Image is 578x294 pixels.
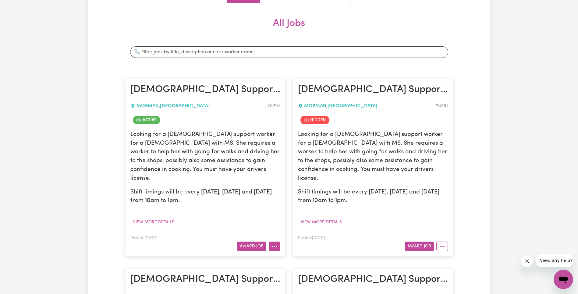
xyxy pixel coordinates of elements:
[130,46,448,58] input: 🔍 Filter jobs by title, description or care worker name
[435,102,448,110] div: Job ID #8210
[130,102,267,110] div: MOSMAN , [GEOGRAPHIC_DATA]
[436,242,448,251] button: More options
[405,242,434,251] button: Award Job
[536,254,573,267] iframe: Message from company
[237,242,266,251] button: Award Job
[298,130,448,183] p: Looking for a [DEMOGRAPHIC_DATA] support worker for a [DEMOGRAPHIC_DATA] with MS. She requires a ...
[269,242,280,251] button: More options
[130,274,280,286] h2: Female Support Worker With Car Needed - Mosman, NSW
[130,236,157,240] span: Posted: [DATE]
[298,236,325,240] span: Posted: [DATE]
[298,218,345,227] button: View more details
[130,188,280,206] p: Shift timings will be every [DATE], [DATE] and [DATE] from 10am to 1pm.
[267,102,280,110] div: Job ID #8297
[298,102,435,110] div: MOSMAN , [GEOGRAPHIC_DATA]
[298,274,448,286] h2: Female Support Worker With Car Needed 9 Hours A Week - Mosman, NSW
[298,84,448,96] h2: Female Support Worker With Car Needed - Mosman, NSW MOSMAN, New South Wales
[554,270,573,289] iframe: Button to launch messaging window
[130,84,280,96] h2: Female Support Worker With Car Needed - Mosman, NSW
[125,18,453,39] h2: All Jobs
[130,130,280,183] p: Looking for a [DEMOGRAPHIC_DATA] support worker for a [DEMOGRAPHIC_DATA] with MS. She requires a ...
[521,255,533,267] iframe: Close message
[130,218,177,227] button: View more details
[298,188,448,206] p: Shift timings will be every [DATE], [DATE] and [DATE] from 10am to 1pm.
[300,116,329,124] span: Job is hidden
[133,116,160,124] span: Job is active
